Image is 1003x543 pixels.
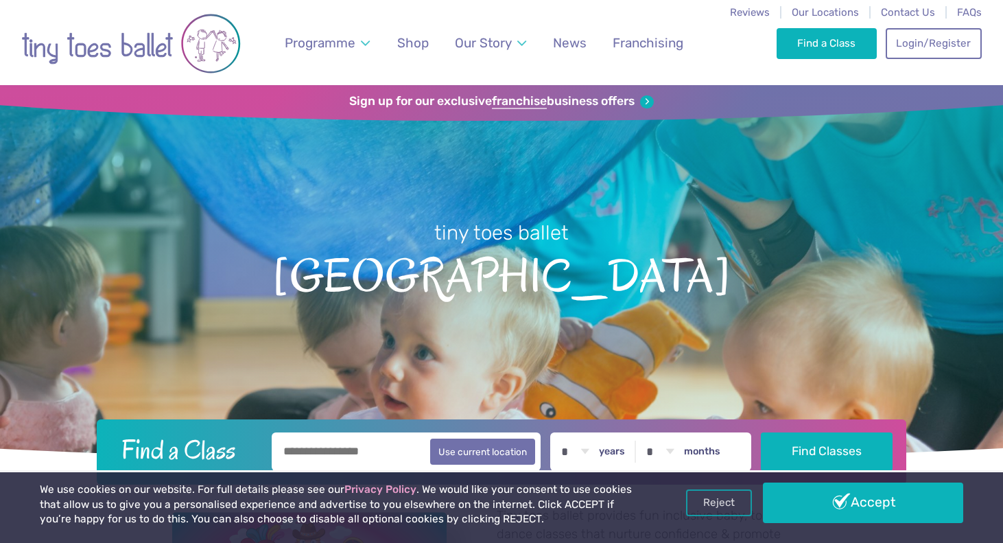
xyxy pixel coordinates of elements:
a: Reviews [730,6,770,19]
img: tiny toes ballet [21,9,241,78]
a: FAQs [957,6,982,19]
span: Shop [397,35,429,51]
a: Accept [763,483,963,522]
button: Find Classes [761,432,893,471]
a: News [546,27,593,59]
span: Programme [285,35,355,51]
a: Franchising [606,27,690,59]
a: Login/Register [886,28,982,58]
label: years [599,446,625,458]
a: Privacy Policy [344,483,416,496]
span: News [553,35,587,51]
label: months [684,446,720,458]
a: Programme [279,27,377,59]
a: Our Locations [792,6,859,19]
a: Our Story [449,27,533,59]
span: Our Story [455,35,512,51]
p: We use cookies on our website. For full details please see our . We would like your consent to us... [40,483,640,527]
strong: franchise [492,94,547,109]
span: Franchising [613,35,683,51]
h2: Find a Class [110,432,263,467]
small: tiny toes ballet [434,221,569,244]
a: Shop [391,27,436,59]
button: Use current location [430,439,535,465]
a: Contact Us [881,6,935,19]
span: [GEOGRAPHIC_DATA] [24,246,979,302]
a: Reject [686,489,752,516]
a: Find a Class [777,28,877,58]
a: Sign up for our exclusivefranchisebusiness offers [349,94,653,109]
